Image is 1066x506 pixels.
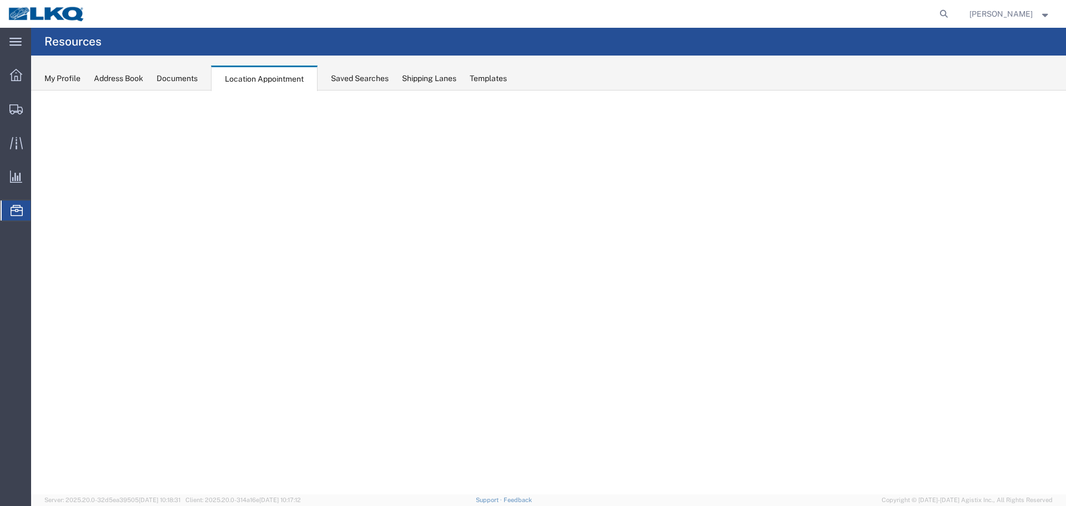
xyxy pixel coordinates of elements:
div: Location Appointment [211,66,318,91]
span: [DATE] 10:18:31 [139,497,180,503]
div: My Profile [44,73,81,84]
div: Documents [157,73,198,84]
span: [DATE] 10:17:12 [259,497,301,503]
span: William Haney [969,8,1033,20]
div: Saved Searches [331,73,389,84]
span: Copyright © [DATE]-[DATE] Agistix Inc., All Rights Reserved [882,495,1053,505]
img: logo [8,6,86,22]
a: Support [476,497,504,503]
div: Templates [470,73,507,84]
a: Feedback [504,497,532,503]
span: Client: 2025.20.0-314a16e [185,497,301,503]
h4: Resources [44,28,102,56]
span: Server: 2025.20.0-32d5ea39505 [44,497,180,503]
div: Address Book [94,73,143,84]
iframe: FS Legacy Container [31,91,1066,494]
button: [PERSON_NAME] [969,7,1051,21]
div: Shipping Lanes [402,73,456,84]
